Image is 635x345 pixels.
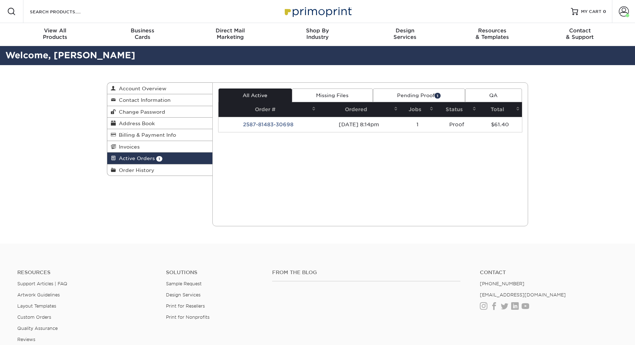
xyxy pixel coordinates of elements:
span: Account Overview [116,86,166,91]
a: Contact& Support [536,23,623,46]
a: BusinessCards [99,23,186,46]
a: View AllProducts [12,23,99,46]
a: Print for Resellers [166,303,205,309]
td: [DATE] 8:14pm [318,117,400,132]
a: Artwork Guidelines [17,292,60,298]
span: Design [361,27,449,34]
span: 0 [603,9,606,14]
th: Status [436,102,478,117]
a: Pending Proof1 [373,88,465,102]
a: Change Password [107,106,212,118]
img: Primoprint [282,4,353,19]
a: Address Book [107,118,212,129]
a: Missing Files [292,88,373,102]
a: Active Orders 1 [107,153,212,164]
span: Order History [116,167,154,173]
td: $61.40 [478,117,522,132]
span: Contact Information [116,97,171,103]
h4: Solutions [166,269,261,276]
a: Contact [480,269,618,276]
span: Shop By [274,27,361,34]
a: Custom Orders [17,314,51,320]
div: & Templates [449,27,536,40]
a: [PHONE_NUMBER] [480,281,524,286]
span: Change Password [116,109,165,115]
th: Ordered [318,102,400,117]
a: DesignServices [361,23,449,46]
span: View All [12,27,99,34]
a: Quality Assurance [17,326,58,331]
div: Services [361,27,449,40]
a: Resources& Templates [449,23,536,46]
th: Total [478,102,522,117]
a: Support Articles | FAQ [17,281,67,286]
span: Invoices [116,144,140,150]
span: MY CART [581,9,602,15]
a: Direct MailMarketing [186,23,274,46]
span: Direct Mail [186,27,274,34]
span: Resources [449,27,536,34]
a: Design Services [166,292,201,298]
a: Invoices [107,141,212,153]
div: Marketing [186,27,274,40]
span: Billing & Payment Info [116,132,176,138]
a: Account Overview [107,83,212,94]
th: Jobs [400,102,436,117]
span: 1 [434,93,441,98]
a: Order History [107,164,212,176]
span: Active Orders [116,155,155,161]
div: Products [12,27,99,40]
h4: From the Blog [272,269,461,276]
div: Cards [99,27,186,40]
a: All Active [219,88,292,102]
a: Billing & Payment Info [107,129,212,141]
span: Address Book [116,121,155,126]
a: Layout Templates [17,303,56,309]
div: & Support [536,27,623,40]
th: Order # [219,102,318,117]
a: Print for Nonprofits [166,314,210,320]
td: 2587-81483-30698 [219,117,318,132]
a: Reviews [17,337,35,342]
a: Sample Request [166,281,202,286]
div: Industry [274,27,361,40]
span: Business [99,27,186,34]
a: Shop ByIndustry [274,23,361,46]
td: Proof [436,117,478,132]
span: Contact [536,27,623,34]
a: QA [465,88,522,102]
td: 1 [400,117,436,132]
h4: Resources [17,269,155,276]
input: SEARCH PRODUCTS..... [29,7,99,16]
span: 1 [156,156,162,162]
a: Contact Information [107,94,212,106]
a: [EMAIL_ADDRESS][DOMAIN_NAME] [480,292,566,298]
